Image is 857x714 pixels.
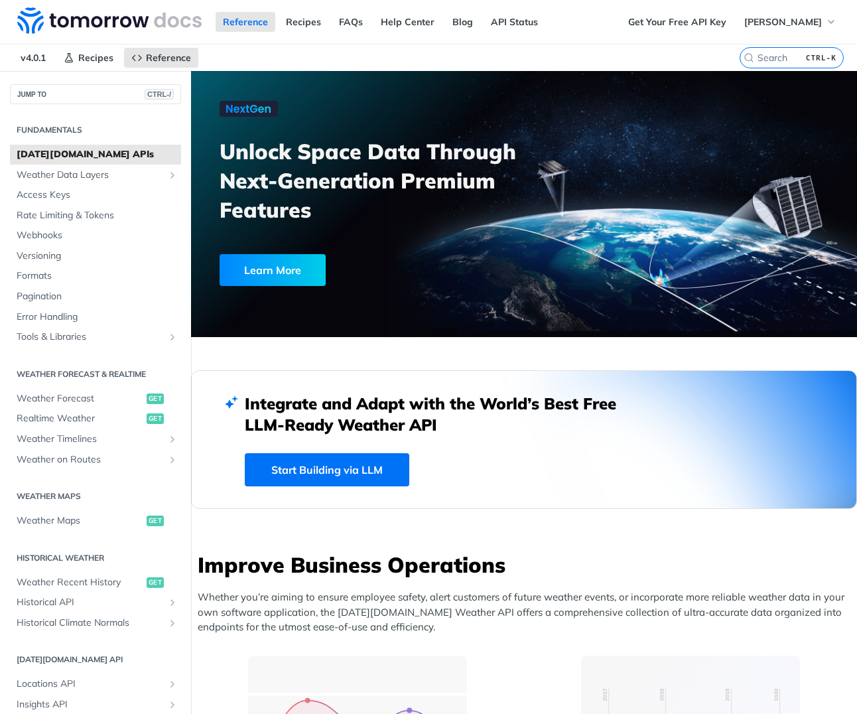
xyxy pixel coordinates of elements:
a: Error Handling [10,307,181,327]
button: Show subpages for Locations API [167,679,178,689]
span: Pagination [17,290,178,303]
span: [PERSON_NAME] [744,16,822,28]
a: API Status [484,12,545,32]
a: [DATE][DOMAIN_NAME] APIs [10,145,181,165]
span: get [147,516,164,526]
a: Weather Mapsget [10,511,181,531]
a: Historical APIShow subpages for Historical API [10,593,181,612]
a: Realtime Weatherget [10,409,181,429]
a: Weather on RoutesShow subpages for Weather on Routes [10,450,181,470]
h2: Weather Maps [10,490,181,502]
a: Tools & LibrariesShow subpages for Tools & Libraries [10,327,181,347]
img: Tomorrow.io Weather API Docs [17,7,202,34]
a: Weather Recent Historyget [10,573,181,593]
span: Weather Recent History [17,576,143,589]
h2: Weather Forecast & realtime [10,368,181,380]
svg: Search [744,52,754,63]
span: [DATE][DOMAIN_NAME] APIs [17,148,178,161]
span: Error Handling [17,311,178,324]
h2: [DATE][DOMAIN_NAME] API [10,654,181,666]
a: Pagination [10,287,181,307]
a: Start Building via LLM [245,453,409,486]
a: Rate Limiting & Tokens [10,206,181,226]
a: Historical Climate NormalsShow subpages for Historical Climate Normals [10,613,181,633]
a: Locations APIShow subpages for Locations API [10,674,181,694]
a: Access Keys [10,185,181,205]
button: Show subpages for Historical API [167,597,178,608]
span: Insights API [17,698,164,711]
h2: Historical Weather [10,552,181,564]
div: Learn More [220,254,326,286]
a: Versioning [10,246,181,266]
a: FAQs [332,12,370,32]
h2: Integrate and Adapt with the World’s Best Free LLM-Ready Weather API [245,393,636,435]
a: Weather TimelinesShow subpages for Weather Timelines [10,429,181,449]
button: Show subpages for Historical Climate Normals [167,618,178,628]
span: get [147,393,164,404]
button: Show subpages for Weather Timelines [167,434,178,445]
img: NextGen [220,101,278,117]
a: Weather Data LayersShow subpages for Weather Data Layers [10,165,181,185]
span: Weather Forecast [17,392,143,405]
span: Recipes [78,52,113,64]
button: Show subpages for Insights API [167,699,178,710]
span: Tools & Libraries [17,330,164,344]
button: Show subpages for Tools & Libraries [167,332,178,342]
a: Recipes [279,12,328,32]
span: Reference [146,52,191,64]
button: Show subpages for Weather Data Layers [167,170,178,180]
span: Realtime Weather [17,412,143,425]
span: Historical API [17,596,164,609]
span: Versioning [17,250,178,263]
span: Rate Limiting & Tokens [17,209,178,222]
h3: Improve Business Operations [198,550,857,579]
span: Webhooks [17,229,178,242]
h3: Unlock Space Data Through Next-Generation Premium Features [220,137,539,224]
a: Help Center [373,12,442,32]
span: Formats [17,269,178,283]
a: Formats [10,266,181,286]
span: Locations API [17,678,164,691]
span: Weather Maps [17,514,143,528]
span: Access Keys [17,188,178,202]
span: Weather Timelines [17,433,164,446]
a: Reference [216,12,275,32]
button: [PERSON_NAME] [737,12,844,32]
a: Learn More [220,254,474,286]
a: Webhooks [10,226,181,246]
span: v4.0.1 [13,48,53,68]
a: Weather Forecastget [10,389,181,409]
span: get [147,413,164,424]
h2: Fundamentals [10,124,181,136]
a: Recipes [56,48,121,68]
span: get [147,577,164,588]
span: CTRL-/ [145,89,174,100]
a: Blog [445,12,480,32]
kbd: CTRL-K [803,51,840,64]
a: Reference [124,48,198,68]
button: JUMP TOCTRL-/ [10,84,181,104]
span: Weather Data Layers [17,169,164,182]
p: Whether you’re aiming to ensure employee safety, alert customers of future weather events, or inc... [198,590,857,635]
button: Show subpages for Weather on Routes [167,455,178,465]
a: Get Your Free API Key [621,12,734,32]
span: Weather on Routes [17,453,164,466]
span: Historical Climate Normals [17,616,164,630]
